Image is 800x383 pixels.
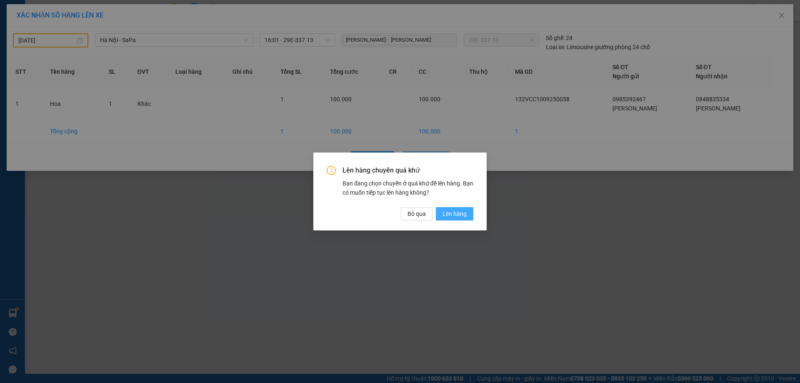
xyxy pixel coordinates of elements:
span: Lên hàng chuyến quá khứ [342,166,473,175]
span: info-circle [327,166,336,175]
button: Lên hàng [436,207,473,220]
button: Bỏ qua [401,207,432,220]
span: Bỏ qua [407,209,426,218]
div: Bạn đang chọn chuyến ở quá khứ để lên hàng. Bạn có muốn tiếp tục lên hàng không? [342,179,473,197]
span: Lên hàng [442,209,467,218]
